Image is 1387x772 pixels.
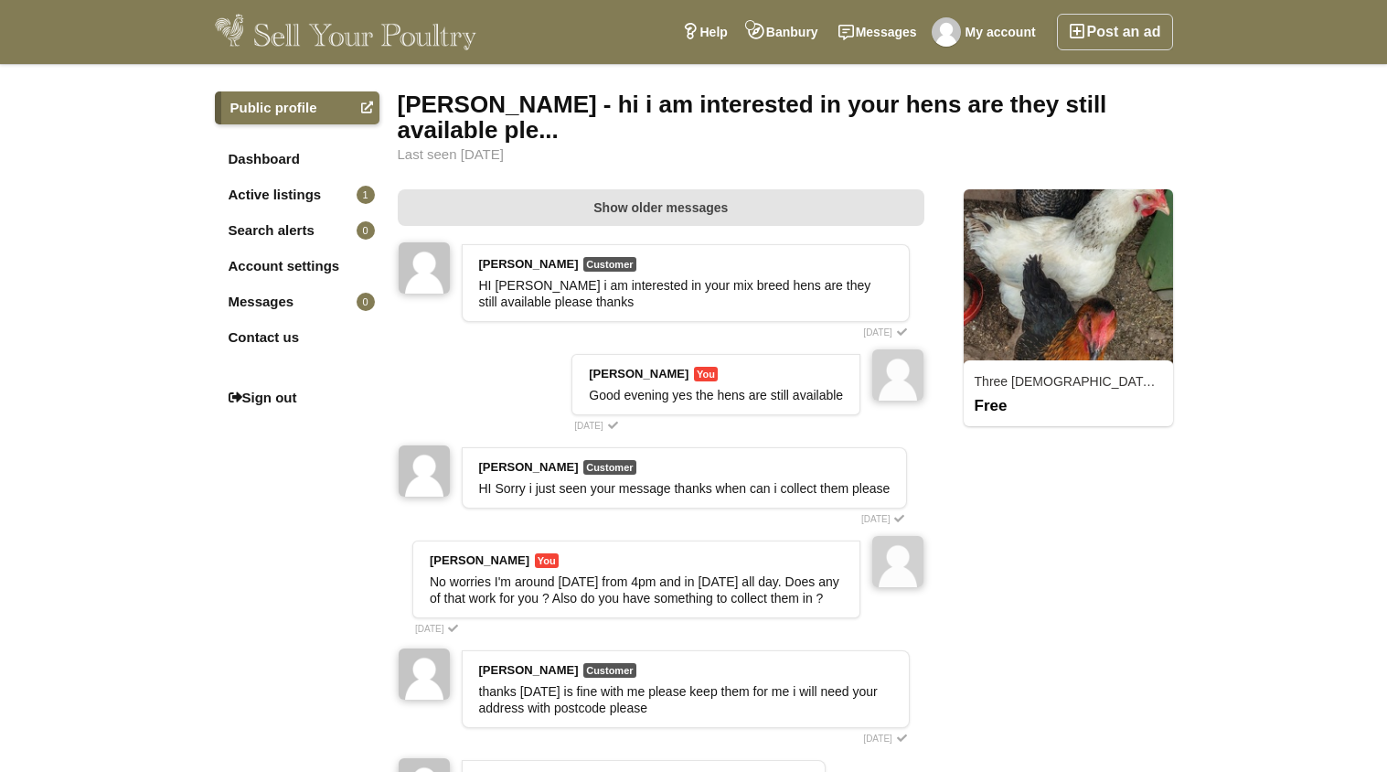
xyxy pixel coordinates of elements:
strong: [PERSON_NAME] [479,460,579,474]
img: Richard [872,349,923,401]
a: Sign out [215,381,379,414]
img: jawed ahmed [399,445,450,497]
span: 0 [357,221,375,240]
span: Customer [583,460,635,475]
img: jawed ahmed [399,649,450,700]
strong: [PERSON_NAME] [589,367,688,381]
img: Sell Your Poultry [215,14,477,50]
strong: [PERSON_NAME] [479,257,579,271]
span: You [694,367,718,381]
a: Banbury [738,14,828,50]
span: You [535,553,559,568]
a: Active listings1 [215,178,379,211]
img: 3104_thumbnail.jpg [964,189,1173,364]
span: Customer [583,663,635,678]
div: HI [PERSON_NAME] i am interested in your mix breed hens are they still available please thanks [479,277,892,310]
div: thanks [DATE] is fine with me please keep them for me i will need your address with postcode please [479,683,892,716]
strong: [PERSON_NAME] [430,553,529,567]
a: My account [927,14,1046,50]
a: Three [DEMOGRAPHIC_DATA] chickens. Free to a good home. [975,374,1338,389]
div: HI Sorry i just seen your message thanks when can i collect them please [479,480,891,497]
div: Good evening yes the hens are still available [589,387,843,403]
a: Messages0 [215,285,379,318]
a: Account settings [215,250,379,283]
span: Customer [583,257,635,272]
img: Richard [872,536,923,587]
a: Help [672,14,738,50]
div: Free [966,397,1171,413]
a: Contact us [215,321,379,354]
span: Show older messages [593,200,728,215]
div: Last seen [DATE] [398,147,1173,162]
div: No worries I'm around [DATE] from 4pm and in [DATE] all day. Does any of that work for you ? Also... [430,574,843,606]
a: Dashboard [215,143,379,176]
a: Public profile [215,91,379,124]
img: Richard [932,17,961,47]
span: 0 [357,293,375,311]
div: [PERSON_NAME] - hi i am interested in your hens are they still available ple... [398,91,1173,143]
img: jawed ahmed [399,242,450,294]
a: Messages [828,14,927,50]
span: 1 [357,186,375,204]
a: Post an ad [1057,14,1173,50]
a: Search alerts0 [215,214,379,247]
strong: [PERSON_NAME] [479,663,579,677]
